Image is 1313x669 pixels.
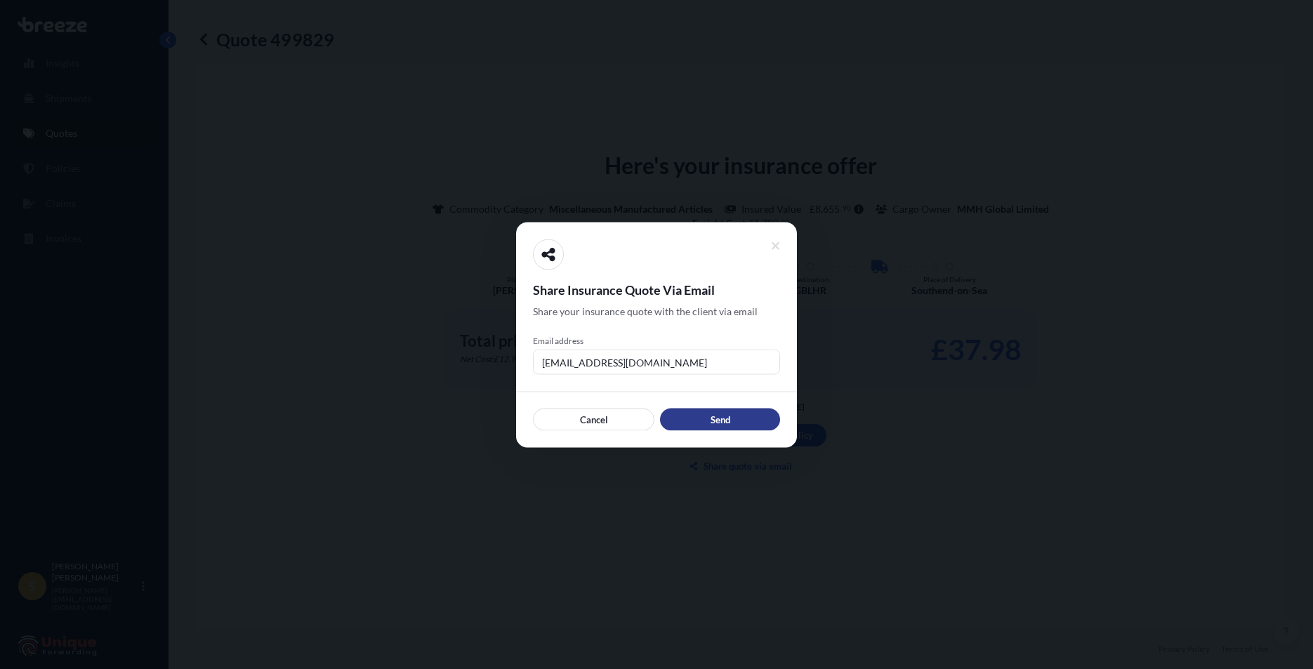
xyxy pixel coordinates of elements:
[660,408,780,430] button: Send
[533,408,654,430] button: Cancel
[580,412,608,426] p: Cancel
[711,412,730,426] p: Send
[533,281,780,298] span: Share Insurance Quote Via Email
[533,304,758,318] span: Share your insurance quote with the client via email
[533,335,780,346] span: Email address
[533,349,780,374] input: example@gmail.com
